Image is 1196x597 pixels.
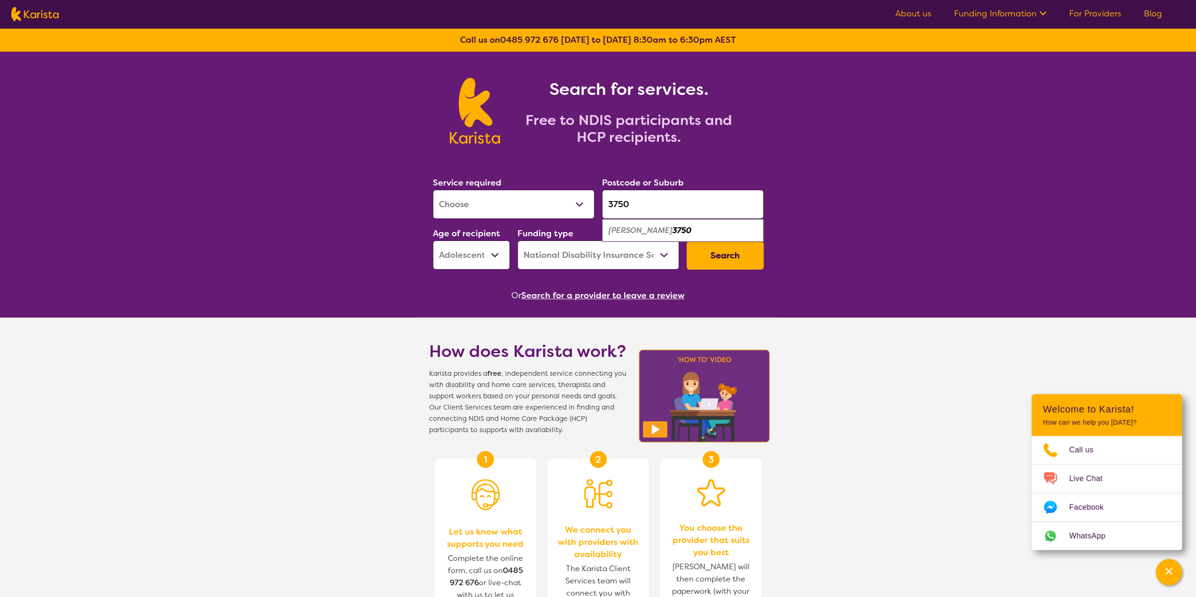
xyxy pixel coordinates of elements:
img: Karista video [636,347,773,445]
img: Star icon [697,479,725,506]
h2: Welcome to Karista! [1043,403,1171,415]
a: About us [895,8,931,19]
a: Funding Information [954,8,1047,19]
span: WhatsApp [1069,529,1117,543]
button: Search for a provider to leave a review [521,288,685,302]
a: Web link opens in a new tab. [1032,522,1182,550]
b: Call us on [DATE] to [DATE] 8:30am to 6:30pm AEST [460,34,736,46]
input: Type [602,190,764,219]
div: 2 [590,451,607,468]
span: Call us [1069,443,1105,457]
img: Karista logo [11,7,59,21]
span: Let us know what supports you need [444,526,527,550]
button: Search [687,241,764,270]
ul: Choose channel [1032,436,1182,550]
a: For Providers [1069,8,1121,19]
div: 1 [477,451,494,468]
span: We connect you with providers with availability [557,524,640,560]
span: You choose the provider that suits you best [670,522,752,558]
a: Blog [1144,8,1162,19]
span: Or [511,288,521,302]
div: Wollert 3750 [607,222,759,240]
img: Karista logo [450,78,500,144]
img: Person being matched to services icon [584,479,612,508]
img: Person with headset icon [471,479,500,510]
em: 3750 [672,225,691,235]
label: Postcode or Suburb [602,177,684,188]
span: Live Chat [1069,472,1114,486]
b: free [487,369,501,378]
h1: How does Karista work? [429,340,626,363]
label: Age of recipient [433,228,500,239]
p: How can we help you [DATE]? [1043,419,1171,426]
h1: Search for services. [511,78,746,101]
label: Service required [433,177,501,188]
label: Funding type [517,228,573,239]
button: Channel Menu [1156,559,1182,585]
h2: Free to NDIS participants and HCP recipients. [511,112,746,146]
span: Facebook [1069,500,1115,514]
em: [PERSON_NAME] [609,225,672,235]
div: Channel Menu [1032,394,1182,550]
a: 0485 972 676 [500,34,559,46]
span: Karista provides a , independent service connecting you with disability and home care services, t... [429,368,626,436]
div: 3 [703,451,719,468]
